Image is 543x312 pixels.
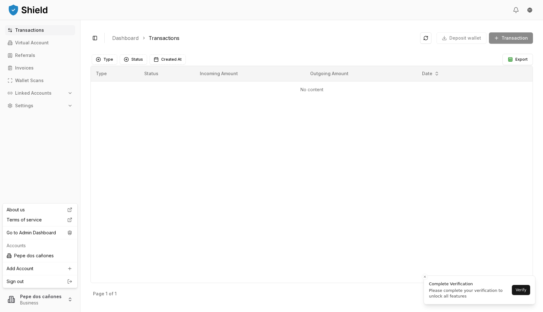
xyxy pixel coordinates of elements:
a: Terms of service [4,215,76,225]
p: Accounts [7,242,74,249]
a: Add Account [4,264,76,274]
a: Sign out [7,278,74,285]
a: About us [4,205,76,215]
div: Pepe dos cañones [4,251,76,261]
div: Go to Admin Dashboard [4,228,76,238]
